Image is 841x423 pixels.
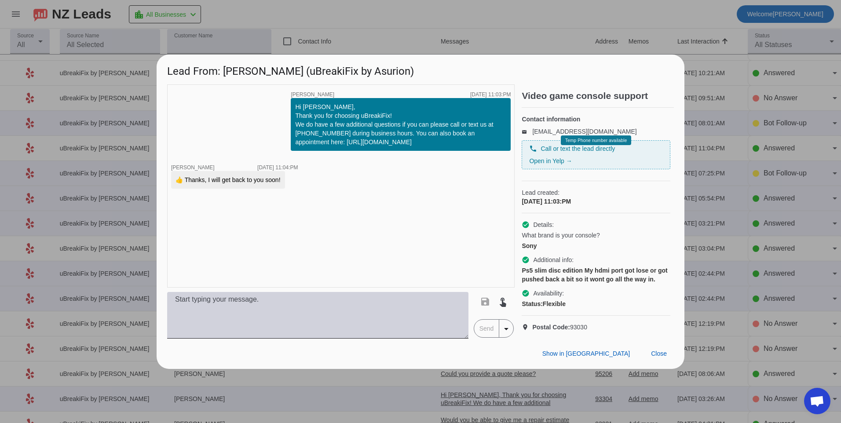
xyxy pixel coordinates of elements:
[176,175,281,184] div: 👍 Thanks, I will get back to you soon!
[257,165,298,170] div: [DATE] 11:04:PM
[295,102,506,146] div: Hi [PERSON_NAME], Thank you for choosing uBreakiFix! We do have a few additional questions if you...
[644,346,674,362] button: Close
[529,157,572,164] a: Open in Yelp →
[522,256,530,264] mat-icon: check_circle
[532,324,570,331] strong: Postal Code:
[522,221,530,229] mat-icon: check_circle
[291,92,334,97] span: [PERSON_NAME]
[522,129,532,134] mat-icon: email
[522,289,530,297] mat-icon: check_circle
[532,323,587,332] span: 93030
[522,197,670,206] div: [DATE] 11:03:PM
[522,91,674,100] h2: Video game console support
[565,138,627,143] span: Temp Phone number available
[529,145,537,153] mat-icon: phone
[522,241,670,250] div: Sony
[522,266,670,284] div: Ps5 slim disc edition My hdmi port got lose or got pushed back a bit so it wont go all the way in.
[522,324,532,331] mat-icon: location_on
[497,296,508,307] mat-icon: touch_app
[532,128,636,135] a: [EMAIL_ADDRESS][DOMAIN_NAME]
[533,289,564,298] span: Availability:
[542,350,630,357] span: Show in [GEOGRAPHIC_DATA]
[522,188,670,197] span: Lead created:
[651,350,667,357] span: Close
[533,220,554,229] span: Details:
[171,164,215,171] span: [PERSON_NAME]
[533,255,574,264] span: Additional info:
[470,92,511,97] div: [DATE] 11:03:PM
[522,115,670,124] h4: Contact information
[157,55,684,84] h1: Lead From: [PERSON_NAME] (uBreakiFix by Asurion)
[535,346,637,362] button: Show in [GEOGRAPHIC_DATA]
[522,299,670,308] div: Flexible
[541,144,615,153] span: Call or text the lead directly
[522,231,600,240] span: What brand is your console?
[501,324,512,334] mat-icon: arrow_drop_down
[522,300,542,307] strong: Status:
[804,388,830,414] div: Open chat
